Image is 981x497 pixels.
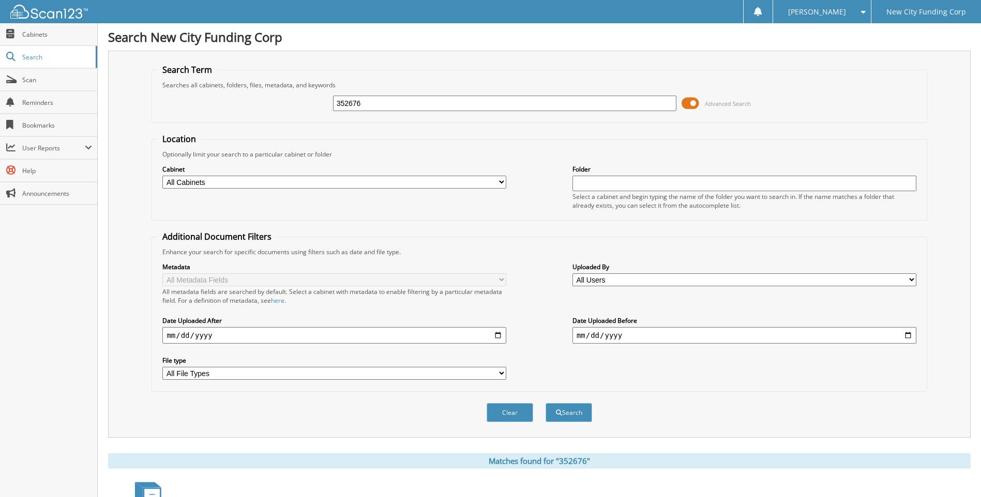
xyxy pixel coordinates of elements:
[886,9,966,15] span: New City Funding Corp
[929,447,981,497] iframe: Chat Widget
[546,403,592,422] button: Search
[22,98,92,107] span: Reminders
[22,144,85,152] span: User Reports
[788,9,846,15] span: [PERSON_NAME]
[22,75,92,84] span: Scan
[572,262,916,271] label: Uploaded By
[157,81,921,89] div: Searches all cabinets, folders, files, metadata, and keywords
[705,100,751,107] span: Advanced Search
[157,231,277,242] legend: Additional Document Filters
[22,189,92,198] span: Announcements
[162,287,506,305] div: All metadata fields are searched by default. Select a cabinet with metadata to enable filtering b...
[162,356,506,365] label: File type
[22,166,92,175] span: Help
[572,316,916,325] label: Date Uploaded Before
[108,28,971,45] h1: Search New City Funding Corp
[22,53,90,61] span: Search
[162,165,506,174] label: Cabinet
[487,403,533,422] button: Clear
[22,121,92,130] span: Bookmarks
[162,316,506,325] label: Date Uploaded After
[162,262,506,271] label: Metadata
[572,327,916,344] input: end
[572,192,916,210] div: Select a cabinet and begin typing the name of the folder you want to search in. If the name match...
[157,133,201,145] legend: Location
[10,5,88,19] img: scan123-logo-white.svg
[22,30,92,39] span: Cabinets
[157,247,921,256] div: Enhance your search for specific documents using filters such as date and file type.
[271,296,284,305] a: here
[157,150,921,159] div: Optionally limit your search to a particular cabinet or folder
[157,64,217,75] legend: Search Term
[162,327,506,344] input: start
[108,453,971,469] div: Matches found for "352676"
[572,165,916,174] label: Folder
